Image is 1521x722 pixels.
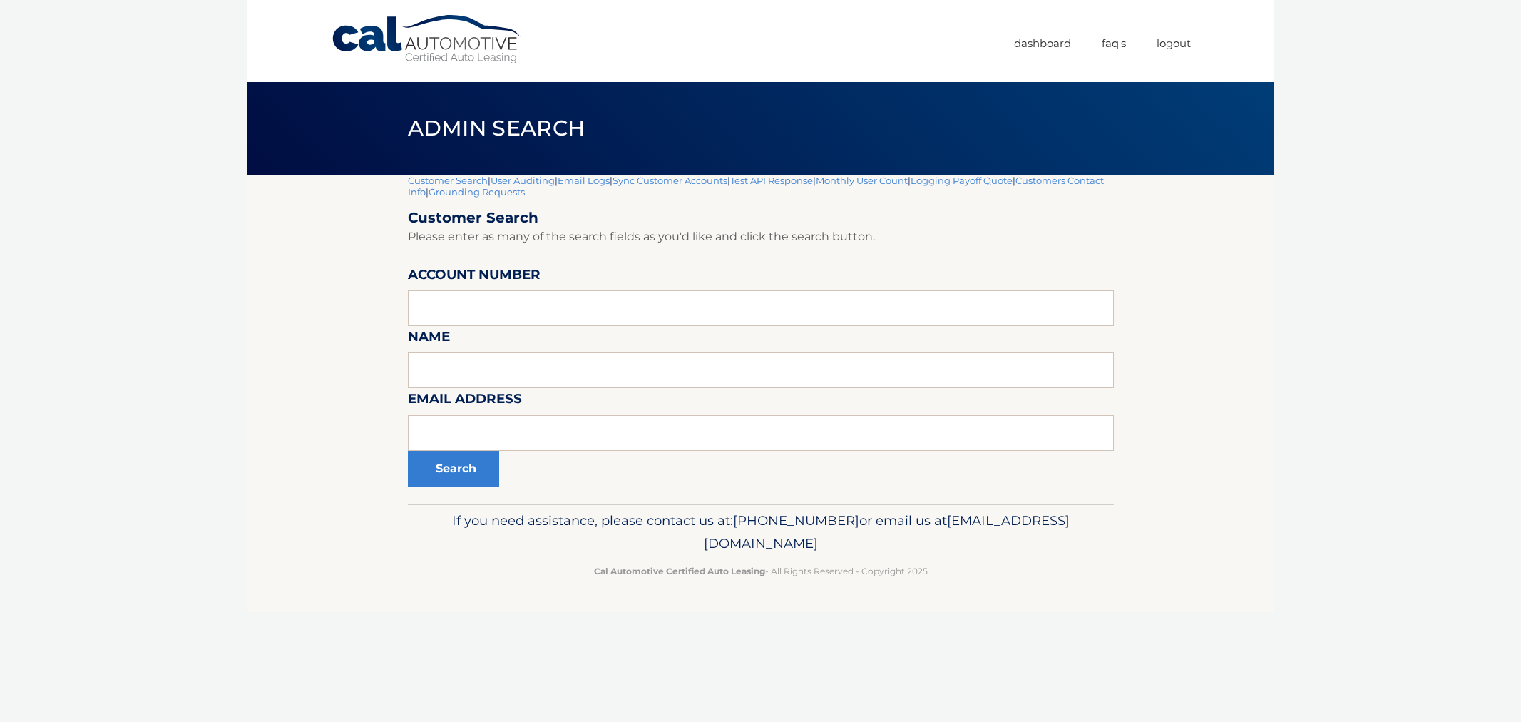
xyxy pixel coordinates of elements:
a: Customers Contact Info [408,175,1104,198]
a: User Auditing [491,175,555,186]
p: - All Rights Reserved - Copyright 2025 [417,564,1105,579]
label: Name [408,326,450,352]
p: Please enter as many of the search fields as you'd like and click the search button. [408,227,1114,247]
a: Dashboard [1014,31,1071,55]
span: Admin Search [408,115,585,141]
a: Email Logs [558,175,610,186]
a: Cal Automotive [331,14,523,65]
a: Test API Response [730,175,813,186]
div: | | | | | | | | [408,175,1114,504]
a: Customer Search [408,175,488,186]
a: Sync Customer Accounts [613,175,727,186]
strong: Cal Automotive Certified Auto Leasing [594,566,765,576]
span: [PHONE_NUMBER] [733,512,859,529]
a: Monthly User Count [816,175,908,186]
label: Email Address [408,388,522,415]
label: Account Number [408,264,541,290]
button: Search [408,451,499,487]
h2: Customer Search [408,209,1114,227]
p: If you need assistance, please contact us at: or email us at [417,509,1105,555]
a: Logout [1157,31,1191,55]
a: FAQ's [1102,31,1126,55]
a: Logging Payoff Quote [911,175,1013,186]
a: Grounding Requests [429,186,525,198]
